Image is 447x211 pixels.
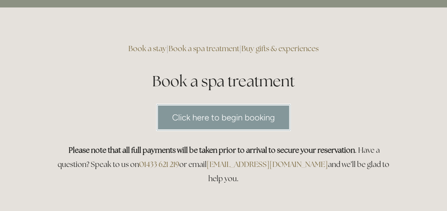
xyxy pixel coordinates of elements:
a: Buy gifts & experiences [241,44,319,53]
h1: Book a spa treatment [54,71,394,92]
a: Book a spa treatment [169,44,239,53]
a: Click here to begin booking [156,104,291,131]
a: 01433 621 219 [139,159,179,169]
a: Book a stay [128,44,166,53]
h3: . Have a question? Speak to us on or email and we’ll be glad to help you. [54,143,394,186]
h3: | | [54,42,394,56]
strong: Please note that all full payments will be taken prior to arrival to secure your reservation [69,145,355,155]
a: [EMAIL_ADDRESS][DOMAIN_NAME] [207,159,328,169]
